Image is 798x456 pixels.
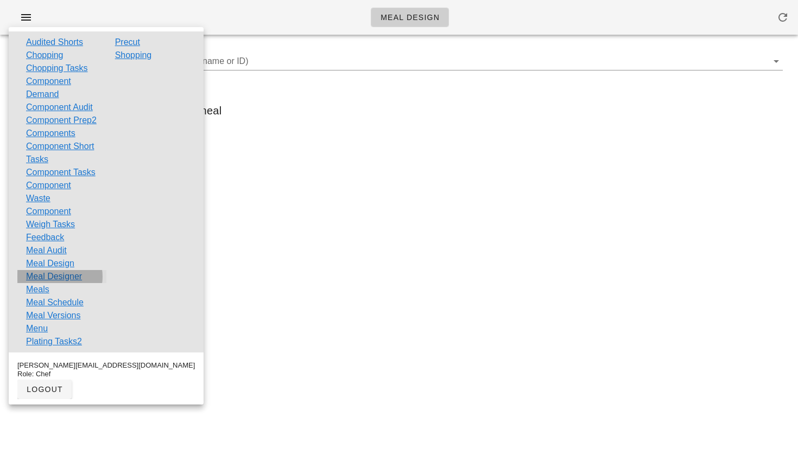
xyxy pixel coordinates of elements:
a: Component Weigh Tasks [26,205,98,231]
a: Meal Schedule [26,296,84,309]
a: Components [26,127,75,140]
a: Meal Designer [26,270,82,283]
div: Role: Chef [17,370,195,378]
a: Feedback [26,231,64,244]
a: Meal Design [26,257,74,270]
a: Component Prep2 [26,114,97,127]
a: Chopping [26,49,64,62]
a: Shopping [115,49,152,62]
a: Meal Design [371,8,449,27]
a: Menu [26,322,48,335]
div: Click "New" to start creating a new meal [15,93,783,128]
span: logout [26,385,63,394]
a: Precut [115,36,140,49]
a: Component Demand [26,75,98,101]
a: Audited Shorts [26,36,83,49]
button: logout [17,380,72,399]
a: Component Waste [26,179,98,205]
a: Meal Audit [26,244,67,257]
a: Component Short Tasks [26,140,98,166]
a: Component Tasks [26,166,96,179]
a: Component Audit [26,101,93,114]
a: Plating Tasks2 [26,335,82,348]
a: Chopping Tasks [26,62,88,75]
a: Meals [26,283,49,296]
a: Meal Versions [26,309,81,322]
span: Meal Design [380,13,440,22]
div: [PERSON_NAME][EMAIL_ADDRESS][DOMAIN_NAME] [17,361,195,370]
